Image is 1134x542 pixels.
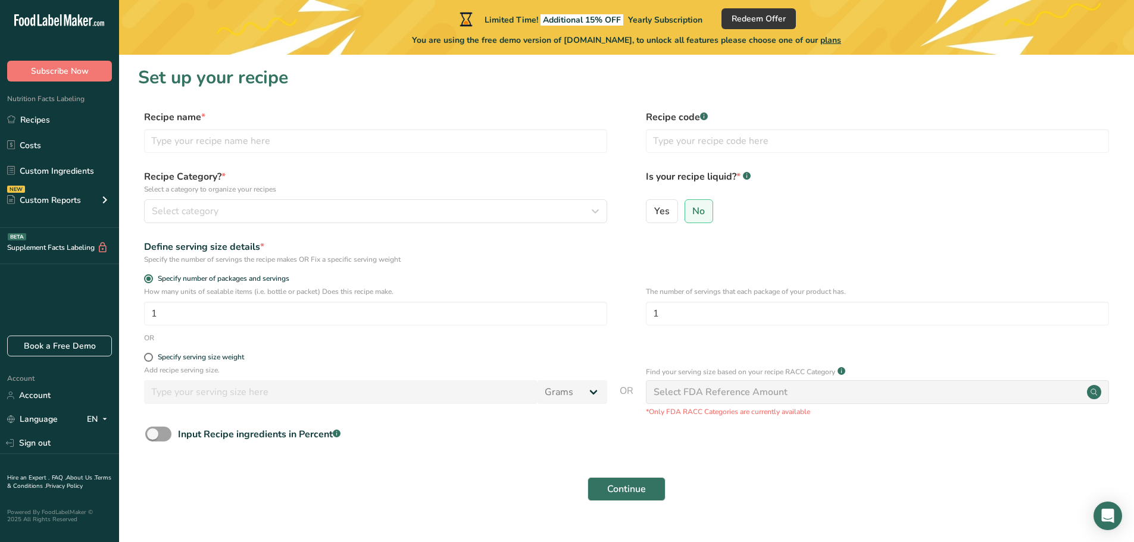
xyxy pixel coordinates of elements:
div: Specify serving size weight [158,353,244,362]
label: Recipe Category? [144,170,607,195]
label: Recipe code [646,110,1109,124]
button: Select category [144,199,607,223]
span: Yes [654,205,670,217]
p: Select a category to organize your recipes [144,184,607,195]
div: Custom Reports [7,194,81,206]
button: Continue [588,477,666,501]
div: Select FDA Reference Amount [654,385,788,399]
div: Open Intercom Messenger [1094,502,1122,530]
button: Subscribe Now [7,61,112,82]
a: About Us . [66,474,95,482]
span: No [692,205,705,217]
p: The number of servings that each package of your product has. [646,286,1109,297]
div: OR [144,333,154,343]
span: Continue [607,482,646,496]
div: Powered By FoodLabelMaker © 2025 All Rights Reserved [7,509,112,523]
span: Select category [152,204,218,218]
div: Limited Time! [457,12,702,26]
span: Subscribe Now [31,65,89,77]
h1: Set up your recipe [138,64,1115,91]
div: EN [87,412,112,427]
span: Redeem Offer [732,12,786,25]
a: Book a Free Demo [7,336,112,356]
div: BETA [8,233,26,240]
input: Type your recipe name here [144,129,607,153]
span: You are using the free demo version of [DOMAIN_NAME], to unlock all features please choose one of... [412,34,841,46]
a: Hire an Expert . [7,474,49,482]
a: FAQ . [52,474,66,482]
p: How many units of sealable items (i.e. bottle or packet) Does this recipe make. [144,286,607,297]
span: OR [620,384,633,417]
a: Language [7,409,58,430]
div: Specify the number of servings the recipe makes OR Fix a specific serving weight [144,254,607,265]
p: Add recipe serving size. [144,365,607,375]
span: Additional 15% OFF [541,14,623,26]
label: Is your recipe liquid? [646,170,1109,195]
span: Yearly Subscription [628,14,702,26]
div: Input Recipe ingredients in Percent [178,427,340,441]
p: Find your serving size based on your recipe RACC Category [646,366,835,377]
span: plans [820,35,841,46]
p: *Only FDA RACC Categories are currently available [646,406,1109,417]
div: NEW [7,186,25,193]
span: Specify number of packages and servings [153,274,289,283]
label: Recipe name [144,110,607,124]
div: Define serving size details [144,240,607,254]
input: Type your serving size here [144,380,538,404]
input: Type your recipe code here [646,129,1109,153]
a: Terms & Conditions . [7,474,111,490]
button: Redeem Offer [721,8,796,29]
a: Privacy Policy [46,482,83,490]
